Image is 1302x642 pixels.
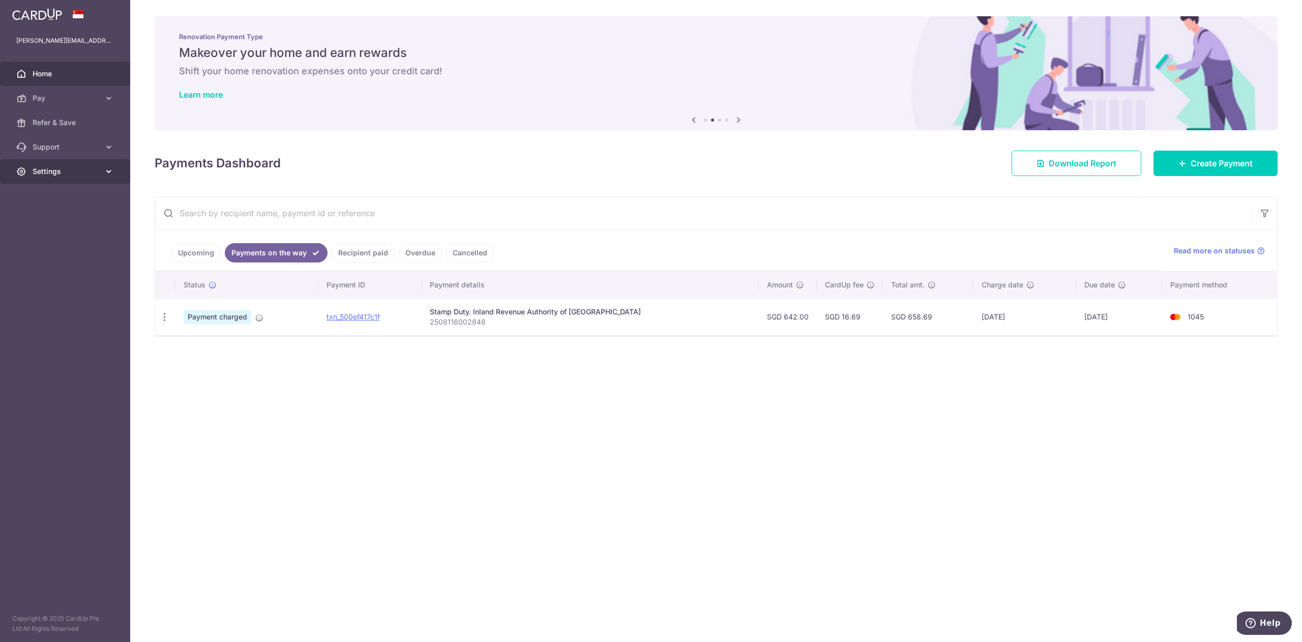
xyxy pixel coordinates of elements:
[1162,272,1277,298] th: Payment method
[1174,246,1255,256] span: Read more on statuses
[422,272,759,298] th: Payment details
[332,243,395,262] a: Recipient paid
[973,298,1076,335] td: [DATE]
[1191,157,1253,169] span: Create Payment
[430,317,751,327] p: 2508116002848
[327,312,380,321] a: txn_500ef417c1f
[179,65,1253,77] h6: Shift your home renovation expenses onto your credit card!
[155,197,1253,229] input: Search by recipient name, payment id or reference
[1049,157,1116,169] span: Download Report
[1188,312,1204,321] span: 1045
[179,90,223,100] a: Learn more
[446,243,494,262] a: Cancelled
[16,36,114,46] p: [PERSON_NAME][EMAIL_ADDRESS][DOMAIN_NAME]
[155,16,1278,130] img: Renovation banner
[1165,311,1186,323] img: Bank Card
[883,298,973,335] td: SGD 658.69
[33,93,100,103] span: Pay
[759,298,817,335] td: SGD 642.00
[399,243,442,262] a: Overdue
[171,243,221,262] a: Upcoming
[33,142,100,152] span: Support
[155,154,281,172] h4: Payments Dashboard
[1012,151,1141,176] a: Download Report
[179,45,1253,61] h5: Makeover your home and earn rewards
[1237,611,1292,637] iframe: Opens a widget where you can find more information
[430,307,751,317] div: Stamp Duty. Inland Revenue Authority of [GEOGRAPHIC_DATA]
[318,272,422,298] th: Payment ID
[1174,246,1265,256] a: Read more on statuses
[33,118,100,128] span: Refer & Save
[1084,280,1115,290] span: Due date
[891,280,925,290] span: Total amt.
[982,280,1023,290] span: Charge date
[33,69,100,79] span: Home
[12,8,62,20] img: CardUp
[33,166,100,177] span: Settings
[184,310,251,324] span: Payment charged
[179,33,1253,41] p: Renovation Payment Type
[817,298,883,335] td: SGD 16.69
[767,280,793,290] span: Amount
[825,280,864,290] span: CardUp fee
[184,280,205,290] span: Status
[1153,151,1278,176] a: Create Payment
[1076,298,1162,335] td: [DATE]
[225,243,328,262] a: Payments on the way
